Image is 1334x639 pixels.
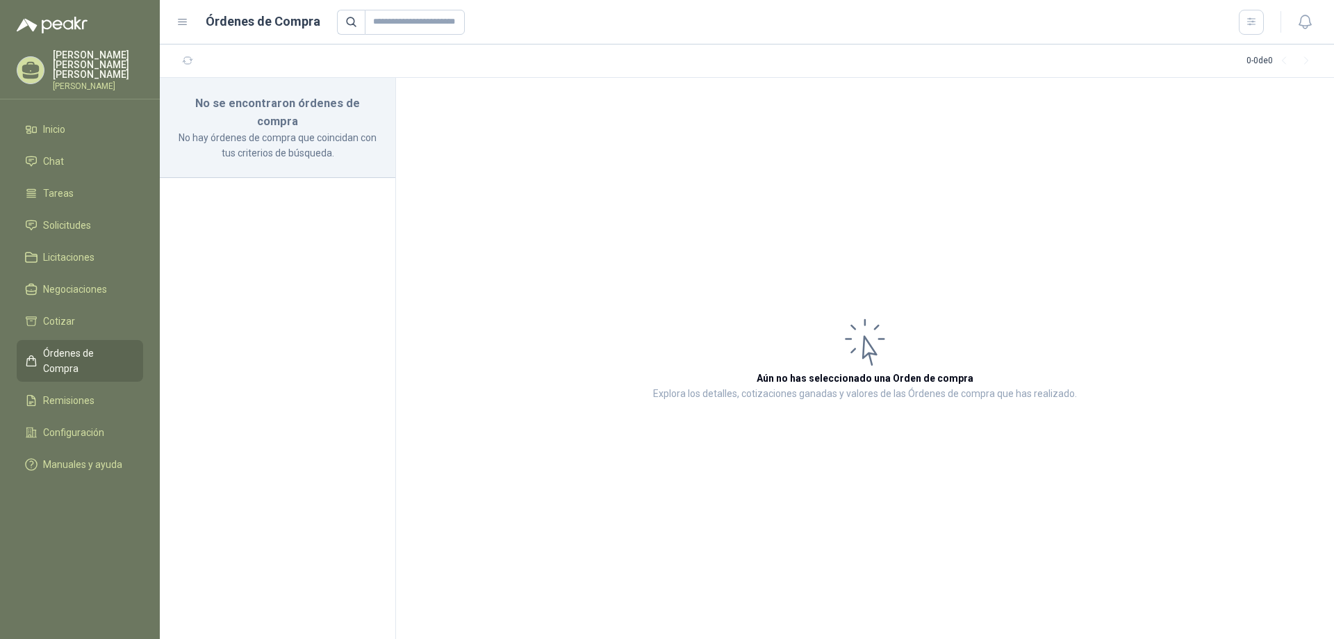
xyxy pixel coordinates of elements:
p: No hay órdenes de compra que coincidan con tus criterios de búsqueda. [176,130,379,161]
h3: No se encontraron órdenes de compra [176,95,379,130]
div: 0 - 0 de 0 [1246,50,1317,72]
a: Chat [17,148,143,175]
a: Solicitudes [17,212,143,238]
span: Licitaciones [43,250,94,265]
a: Licitaciones [17,244,143,270]
a: Órdenes de Compra [17,340,143,382]
span: Cotizar [43,314,75,329]
span: Remisiones [43,393,94,408]
h3: Aún no has seleccionado una Orden de compra [757,371,973,386]
p: Explora los detalles, cotizaciones ganadas y valores de las Órdenes de compra que has realizado. [653,386,1077,403]
a: Manuales y ayuda [17,451,143,478]
a: Tareas [17,180,143,207]
a: Inicio [17,116,143,143]
a: Negociaciones [17,276,143,302]
a: Configuración [17,419,143,446]
span: Chat [43,154,64,169]
p: [PERSON_NAME] [PERSON_NAME] [PERSON_NAME] [53,50,143,79]
h1: Órdenes de Compra [206,12,320,31]
p: [PERSON_NAME] [53,82,143,90]
span: Configuración [43,425,104,440]
span: Inicio [43,122,65,137]
span: Órdenes de Compra [43,346,130,376]
img: Logo peakr [17,17,88,33]
a: Cotizar [17,308,143,334]
span: Manuales y ayuda [43,457,122,472]
span: Negociaciones [43,282,107,297]
span: Tareas [43,186,74,201]
span: Solicitudes [43,218,91,233]
a: Remisiones [17,387,143,414]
